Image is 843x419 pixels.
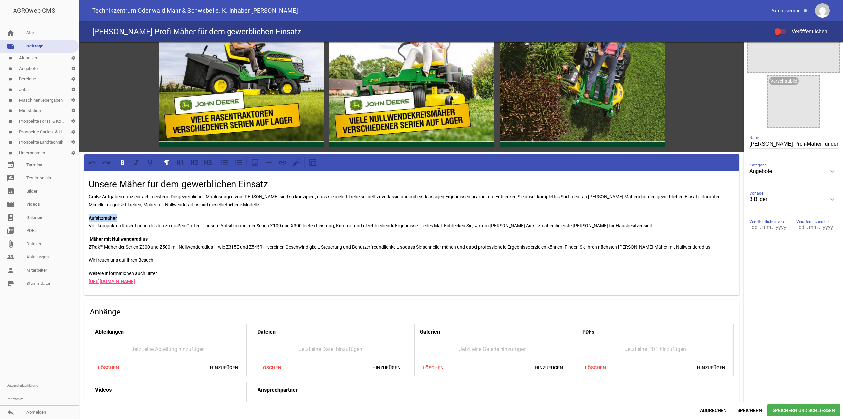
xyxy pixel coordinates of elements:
span: Hinzufügen [692,362,731,374]
div: Vorschaubild [769,77,799,85]
i: label [8,140,13,145]
div: Jetzt eine Galerie hinzufügen [415,340,571,359]
a: [URL][DOMAIN_NAME] [89,279,135,284]
i: image [7,187,14,195]
i: settings [68,148,79,158]
h4: [PERSON_NAME] Profi-Mäher für dem gewerblichen Einsatz [92,26,301,37]
p: Weitere Informationen auch unter [89,269,735,285]
div: Jetzt eine Abteilung hinzufügen [90,340,246,359]
span: Veröffentlichen bis [796,218,829,225]
i: label [8,130,13,134]
p: Wir freuen uns auf Ihren Besuch! [89,256,735,264]
h2: Unsere Mäher für dem gewerblichen Einsatz [89,177,735,191]
i: attach_file [7,240,14,248]
i: settings [68,105,79,116]
span: Speichern und Schließen [767,404,840,416]
input: dd [796,223,807,232]
i: photo_album [7,214,14,222]
div: Jetzt eine Datei hinzufügen [252,340,409,359]
i: settings [68,74,79,84]
i: label [8,56,13,60]
p: Große Aufgaben ganz einfach meistern. Die gewerblichen Mählösungen von [PERSON_NAME] sind so konz... [89,193,735,209]
i: movie [7,200,14,208]
i: picture_as_pdf [7,227,14,235]
i: label [8,67,13,71]
i: rate_review [7,174,14,182]
span: Löschen [255,362,286,374]
i: home [7,29,14,37]
strong: Mäher mit Nullwenderadius [90,236,148,242]
h4: Abteilungen [95,327,124,337]
span: Löschen [417,362,449,374]
div: Jetzt eine PDF hinzufügen [577,340,733,359]
span: Technikzentrum Odenwald Mahr & Schwebel e. K. Inhaber [PERSON_NAME] [92,8,298,14]
i: settings [68,63,79,74]
span: Speichern [732,404,767,416]
i: settings [68,53,79,63]
span: Hinzufügen [530,362,568,374]
i: label [8,119,13,124]
p: ZTrak™ Mäher der Serien Z300 und Z500 mit Nullwenderadius – wie Z315E und Z545R – vereinen Geschw... [89,235,735,251]
span: Löschen [580,362,611,374]
i: settings [68,137,79,148]
h4: PDFs [582,327,594,337]
i: label [8,98,13,103]
span: Abbrechen [695,404,732,416]
span: Veröffentlichen [784,28,827,35]
span: Veröffentlichen von [749,218,784,225]
i: settings [68,95,79,105]
h4: Videos [95,385,112,395]
input: yyyy [773,223,789,232]
i: label [8,88,13,92]
i: event [7,161,14,169]
span: Löschen [93,362,124,374]
i: person [7,266,14,274]
i: keyboard_arrow_down [827,194,838,205]
i: reply [7,408,14,416]
i: people [7,253,14,261]
span: Hinzufügen [367,362,406,374]
h4: Galerien [420,327,440,337]
input: dd [749,223,761,232]
i: settings [68,84,79,95]
input: mm [761,223,773,232]
strong: Aufsitzmäher [89,215,117,221]
i: keyboard_arrow_down [827,166,838,177]
h4: Dateien [258,327,276,337]
i: settings [68,127,79,137]
i: label [8,77,13,81]
i: label [8,151,13,155]
input: yyyy [819,223,836,232]
i: settings [68,116,79,127]
i: note [7,42,14,50]
div: Jetzt ein Video hinzufügen [90,398,246,417]
input: mm [807,223,819,232]
i: store_mall_directory [7,280,14,287]
div: Jetzt einen Ansprechpartner hinzufügen [252,398,409,417]
h4: Anhänge [90,307,734,317]
p: Von kompakten Rasenflächen bis hin zu großen Gärten – unsere Aufsitzmäher der Serien X100 und X30... [89,214,735,230]
span: Hinzufügen [205,362,244,374]
h4: Ansprechpartner [258,385,298,395]
i: label [8,109,13,113]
